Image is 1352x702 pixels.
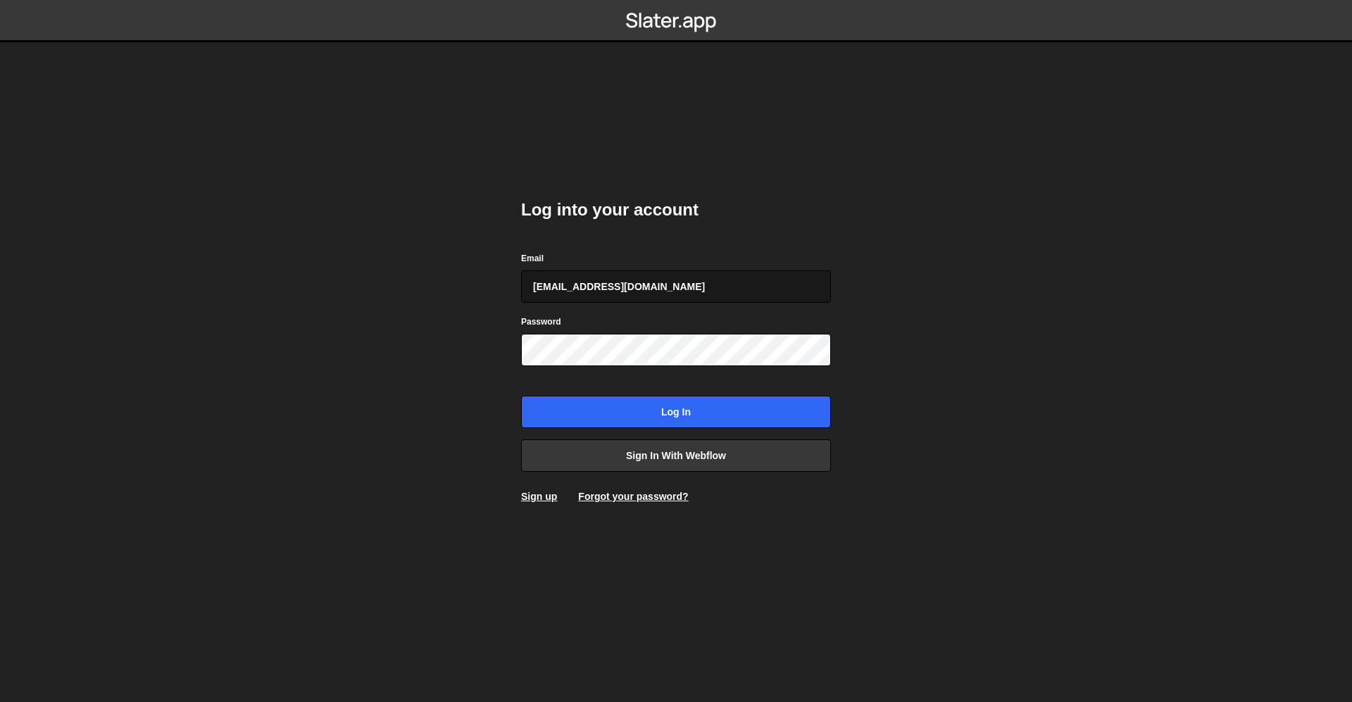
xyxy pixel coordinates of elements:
input: Log in [521,396,831,428]
label: Password [521,315,561,329]
a: Forgot your password? [578,491,688,502]
a: Sign in with Webflow [521,439,831,472]
label: Email [521,251,544,265]
h2: Log into your account [521,199,831,221]
a: Sign up [521,491,557,502]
